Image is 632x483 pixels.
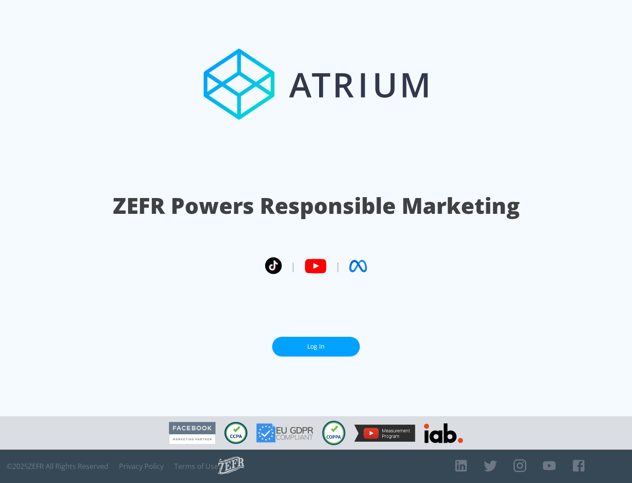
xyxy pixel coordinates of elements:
a: Privacy Policy [119,462,164,471]
img: Facebook Marketing Partner [169,422,215,444]
h1: ZEFR Powers Responsible Marketing [113,191,520,221]
a: Log In [272,337,360,357]
span: © 2025 ZEFR All Rights Reserved [7,462,108,471]
a: Terms of Use [174,462,218,471]
img: GDPR Compliant [256,423,313,443]
span: | [335,260,341,273]
img: CCPA Compliant [224,422,248,444]
img: YouTube Measurement Program [354,425,415,442]
span: | [291,260,296,273]
img: COPPA Compliant [322,421,345,445]
img: IAB [424,423,463,443]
